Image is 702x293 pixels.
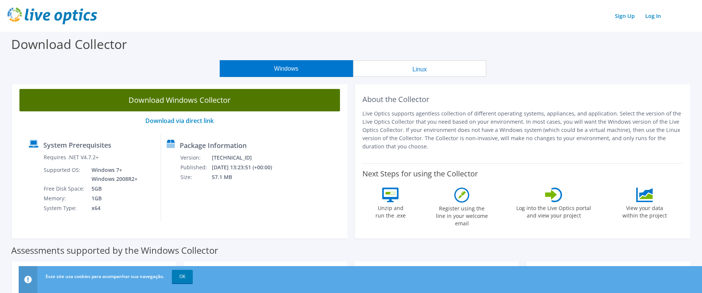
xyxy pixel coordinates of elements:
[19,89,340,111] a: Download Windows Collector
[362,110,683,151] p: Live Optics supports agentless collection of different operating systems, appliances, and applica...
[211,153,282,163] td: [TECHNICAL_ID]
[180,163,211,172] td: Published:
[43,194,86,203] td: Memory:
[11,247,218,254] label: Assessments supported by the Windows Collector
[373,202,408,219] label: Unzip and run the .exe
[611,10,638,21] a: Sign Up
[211,172,282,182] td: 57.1 MB
[362,169,478,178] label: Next Steps for using the Collector
[86,165,139,184] td: Windows 7+ Windows 2008R2+
[7,7,97,24] img: live_optics_svg.svg
[46,273,164,280] span: Esse site usa cookies para acompanhar sua navegação.
[220,60,353,77] button: Windows
[362,95,683,104] h2: About the Collector
[43,141,111,149] label: System Prerequisites
[180,142,247,149] label: Package Information
[86,203,139,213] td: x64
[11,36,127,53] label: Download Collector
[43,165,86,184] td: Supported OS:
[641,10,665,21] a: Log In
[43,203,86,213] td: System Type:
[180,153,211,163] td: Version:
[145,117,214,125] a: Download via direct link
[211,163,282,172] td: [DATE] 13:23:51 (+00:00)
[86,194,139,203] td: 1GB
[44,154,99,161] label: Requires .NET V4.7.2+
[172,270,193,283] a: OK
[434,203,490,227] label: Register using the line in your welcome email
[180,172,211,182] td: Size:
[516,202,591,219] label: Log into the Live Optics portal and view your project
[86,184,139,194] td: 5GB
[43,184,86,194] td: Free Disk Space:
[353,60,486,77] button: Linux
[618,202,671,219] label: View your data within the project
